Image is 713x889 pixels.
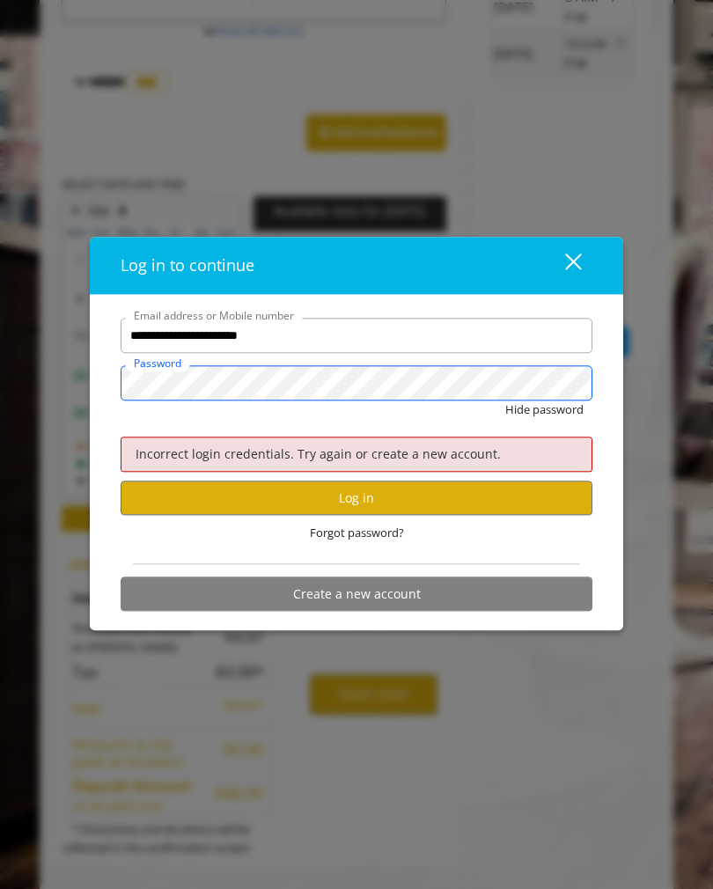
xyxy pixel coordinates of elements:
span: Forgot password? [310,525,404,543]
button: close dialog [533,247,592,283]
input: Password [121,365,592,400]
label: Email address or Mobile number [125,307,303,324]
label: Password [125,355,190,371]
button: Log in [121,481,592,516]
button: Create a new account [121,577,592,611]
span: Incorrect login credentials. Try again or create a new account. [136,445,501,462]
div: close dialog [545,253,580,279]
button: Hide password [505,400,584,419]
span: Log in to continue [121,254,254,276]
input: Email address or Mobile number [121,318,592,353]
